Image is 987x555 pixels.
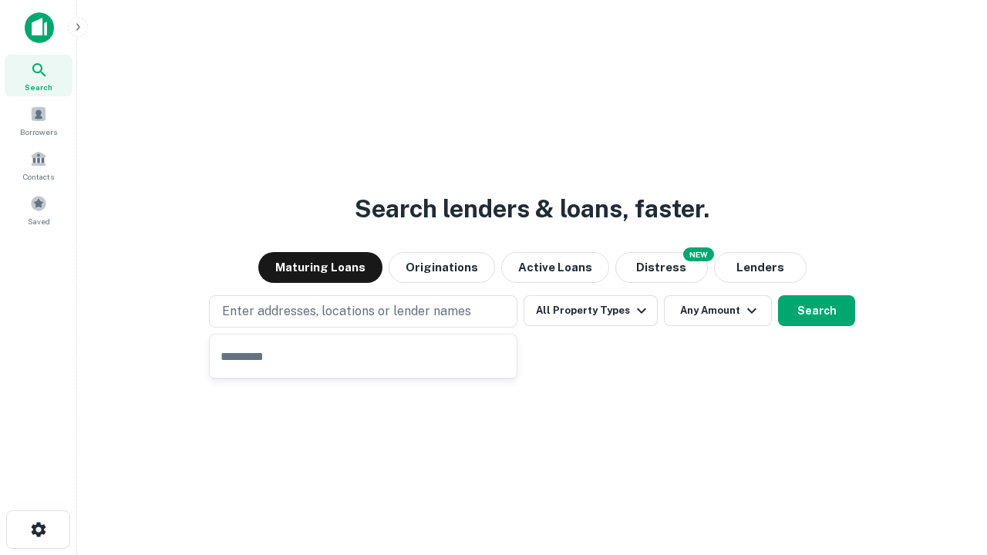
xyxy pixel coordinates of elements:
h3: Search lenders & loans, faster. [355,190,709,227]
a: Borrowers [5,99,72,141]
button: Search distressed loans with lien and other non-mortgage details. [615,252,708,283]
a: Contacts [5,144,72,186]
button: All Property Types [524,295,658,326]
iframe: Chat Widget [910,432,987,506]
button: Lenders [714,252,807,283]
a: Saved [5,189,72,230]
div: NEW [683,247,714,261]
p: Enter addresses, locations or lender names [222,302,471,321]
span: Saved [28,215,50,227]
button: Maturing Loans [258,252,382,283]
span: Borrowers [20,126,57,138]
img: capitalize-icon.png [25,12,54,43]
button: Originations [389,252,495,283]
span: Search [25,81,52,93]
button: Enter addresses, locations or lender names [209,295,517,328]
a: Search [5,55,72,96]
button: Active Loans [501,252,609,283]
span: Contacts [23,170,54,183]
button: Search [778,295,855,326]
button: Any Amount [664,295,772,326]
